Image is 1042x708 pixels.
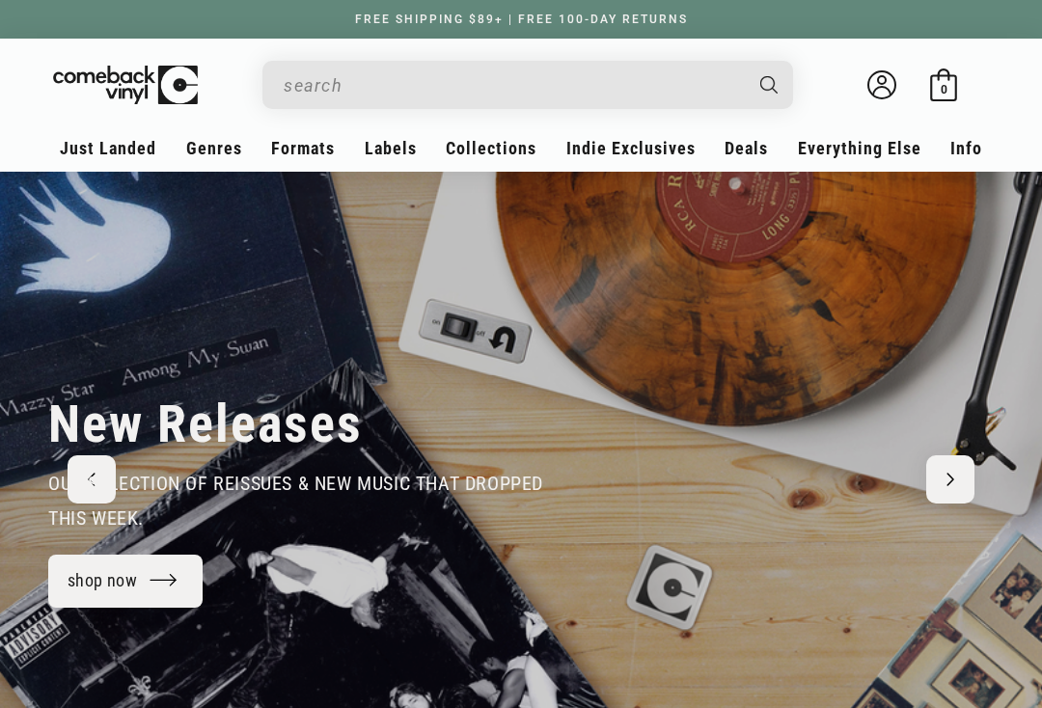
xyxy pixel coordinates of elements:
[48,472,543,530] span: our selection of reissues & new music that dropped this week.
[365,138,417,158] span: Labels
[446,138,536,158] span: Collections
[950,138,982,158] span: Info
[186,138,242,158] span: Genres
[798,138,921,158] span: Everything Else
[60,138,156,158] span: Just Landed
[744,61,796,109] button: Search
[725,138,768,158] span: Deals
[48,393,363,456] h2: New Releases
[284,66,741,105] input: search
[48,555,203,608] a: shop now
[941,82,947,96] span: 0
[262,61,793,109] div: Search
[336,13,707,26] a: FREE SHIPPING $89+ | FREE 100-DAY RETURNS
[566,138,696,158] span: Indie Exclusives
[271,138,335,158] span: Formats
